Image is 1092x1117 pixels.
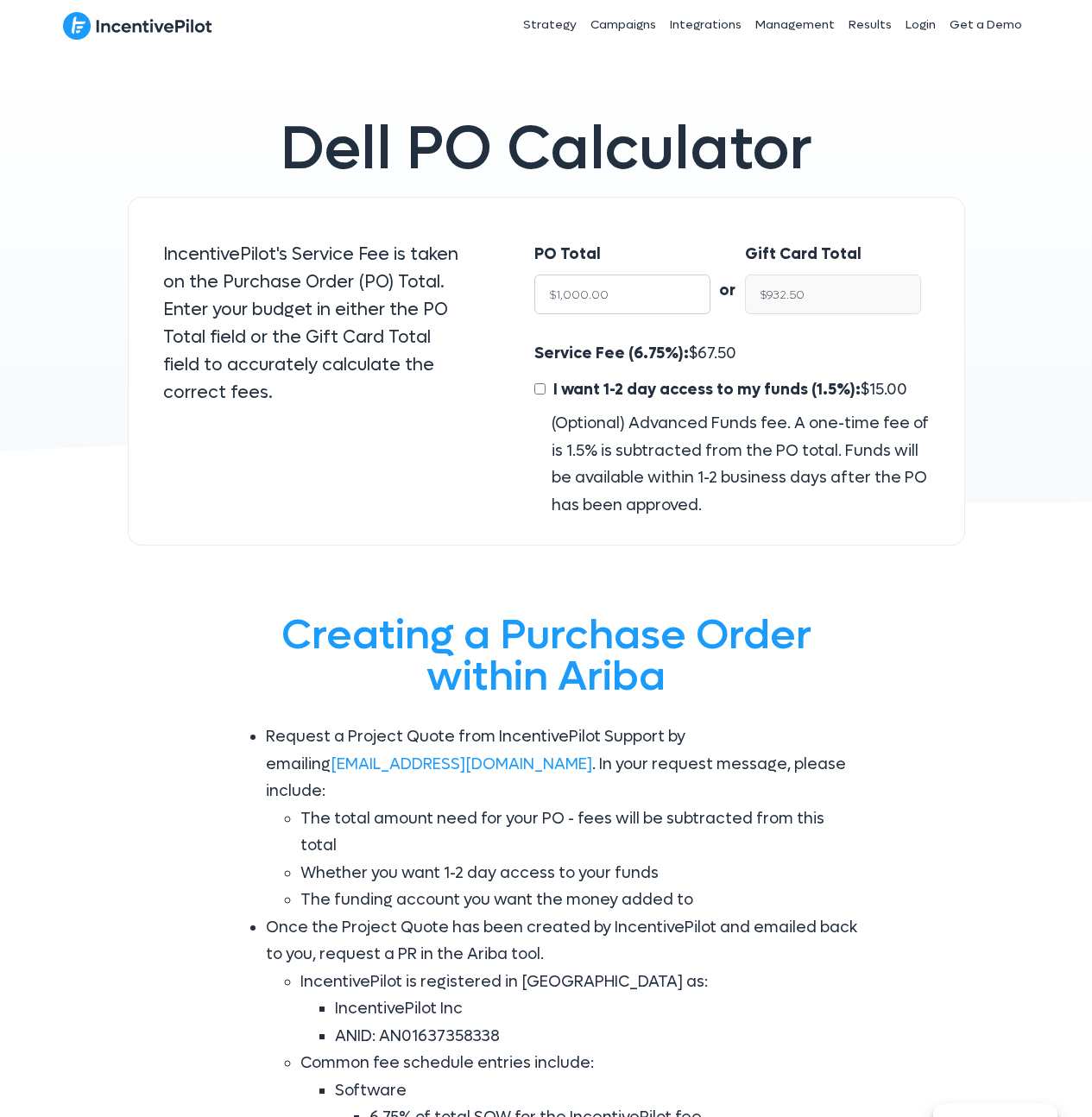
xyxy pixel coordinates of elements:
[584,3,663,47] a: Campaigns
[516,3,584,47] a: Strategy
[281,110,812,188] span: Dell PO Calculator
[534,410,929,519] div: (Optional) Advanced Funds fee. A one-time fee of is 1.5% is subtracted from the PO total. Funds w...
[300,860,862,887] li: Whether you want 1-2 day access to your funds
[335,995,862,1023] li: IncentivePilot Inc
[745,241,862,268] label: Gift Card Total
[398,3,1030,47] nav: Header Menu
[300,887,862,914] li: The funding account you want the money added to
[663,3,748,47] a: Integrations
[842,3,899,47] a: Results
[943,3,1029,47] a: Get a Demo
[534,344,689,363] span: Service Fee (6.75%):
[748,3,842,47] a: Management
[549,380,907,400] span: $
[710,241,745,305] div: or
[534,241,601,268] label: PO Total
[534,383,546,394] input: I want 1-2 day access to my funds (1.5%):$15.00
[697,344,736,363] span: 67.50
[300,805,862,860] li: The total amount need for your PO - fees will be subtracted from this total
[266,723,862,914] li: Request a Project Quote from IncentivePilot Support by emailing . In your request message, please...
[331,754,592,774] a: [EMAIL_ADDRESS][DOMAIN_NAME]
[899,3,943,47] a: Login
[335,1023,862,1051] li: ANID: AN01637358338
[281,608,811,704] span: Creating a Purchase Order within Ariba
[63,11,212,41] img: IncentivePilot
[163,241,466,407] p: IncentivePilot's Service Fee is taken on the Purchase Order (PO) Total. Enter your budget in eith...
[534,340,929,519] div: $
[300,969,862,1051] li: IncentivePilot is registered in [GEOGRAPHIC_DATA] as:
[553,380,861,400] span: I want 1-2 day access to my funds (1.5%):
[869,380,907,400] span: 15.00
